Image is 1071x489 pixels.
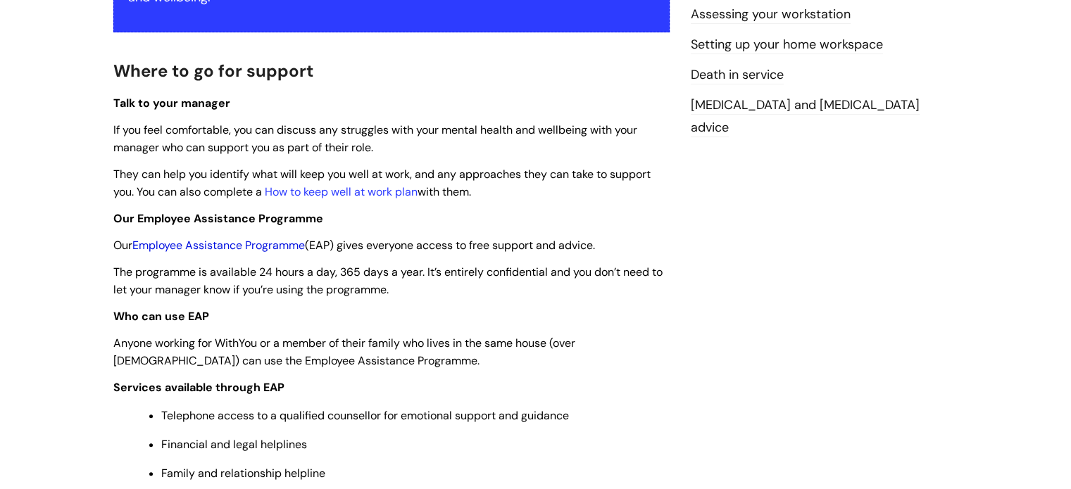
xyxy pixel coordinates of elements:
span: with them. [418,184,471,199]
span: Financial and legal helplines [161,437,307,452]
span: If you feel comfortable, you can discuss any struggles with your mental health and wellbeing with... [113,122,637,155]
span: Our Employee Assistance Programme [113,211,323,226]
span: Anyone working for WithYou or a member of their family who lives in the same house (over [DEMOGRA... [113,336,575,368]
span: Where to go for support [113,60,313,82]
span: Our (EAP) gives everyone access to free support and advice. [113,238,595,253]
span: Talk to your manager [113,96,230,110]
a: Employee Assistance Programme [132,238,305,253]
a: Death in service [691,66,784,84]
strong: Services available through EAP [113,380,284,395]
span: Telephone access to a qualified counsellor for emotional support and guidance [161,408,569,423]
span: Family and relationship helpline [161,466,325,481]
a: How to keep well at work plan [265,184,418,199]
span: The programme is available 24 hours a day, 365 days a year. It’s entirely confidential and you do... [113,265,663,297]
a: [MEDICAL_DATA] and [MEDICAL_DATA] advice [691,96,920,137]
strong: Who can use EAP [113,309,209,324]
a: Setting up your home workspace [691,36,883,54]
span: They can help you identify what will keep you well at work, and any approaches they can take to s... [113,167,651,199]
a: Assessing your workstation [691,6,851,24]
